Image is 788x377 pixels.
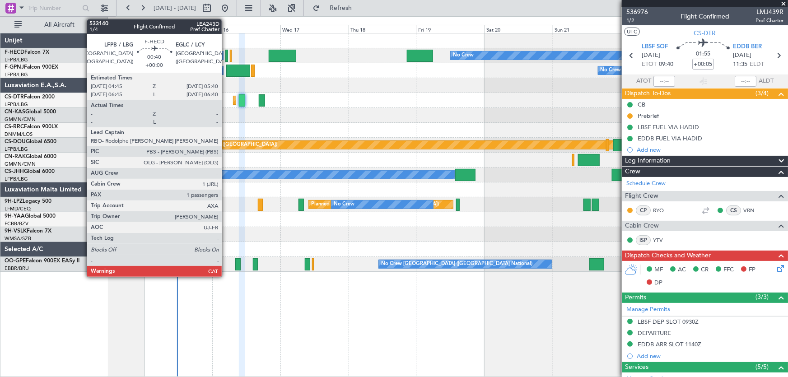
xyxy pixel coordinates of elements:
span: Refresh [322,5,360,11]
div: No Crew [124,49,145,62]
a: FCBB/BZV [5,220,28,227]
span: 11:35 [733,60,747,69]
div: Add new [637,352,783,360]
span: EDDB BER [733,42,762,51]
a: CS-JHHGlobal 6000 [5,169,55,174]
button: Refresh [308,1,363,15]
div: Add new [637,146,783,154]
span: 9H-VSLK [5,228,27,234]
span: Permits [625,293,646,303]
span: [DATE] - [DATE] [154,4,196,12]
div: No Crew [GEOGRAPHIC_DATA] ([GEOGRAPHIC_DATA] National) [381,257,532,271]
input: Trip Number [28,1,79,15]
a: DNMM/LOS [5,131,33,138]
span: LBSF SOF [642,42,668,51]
div: Wed 17 [280,25,349,33]
div: Prebrief [638,112,659,120]
a: RYO [653,206,673,214]
span: CS-JHH [5,169,24,174]
span: AC [678,265,686,275]
span: All Aircraft [23,22,95,28]
span: ETOT [642,60,657,69]
span: 9H-YAA [5,214,25,219]
div: Mon 15 [145,25,213,33]
span: Cabin Crew [625,221,659,231]
a: LFMD/CEQ [5,205,31,212]
a: LFPB/LBG [5,176,28,182]
span: OO-GPE [5,258,26,264]
a: EBBR/BRU [5,265,29,272]
a: VRN [743,206,764,214]
span: F-GPNJ [5,65,24,70]
span: FFC [723,265,734,275]
div: Planned [GEOGRAPHIC_DATA] ([GEOGRAPHIC_DATA]) [311,198,439,211]
a: CN-RAKGlobal 6000 [5,154,56,159]
input: --:-- [653,76,675,87]
div: Sat 20 [485,25,553,33]
span: 09:40 [659,60,673,69]
span: [DATE] [642,51,660,60]
span: F-HECD [5,50,24,55]
div: LBSF DEP SLOT 0930Z [638,318,699,326]
span: DP [654,279,662,288]
div: Thu 18 [349,25,417,33]
span: ATOT [636,77,651,86]
span: CS-DTR [694,28,716,38]
span: CN-RAK [5,154,26,159]
a: CN-KASGlobal 5000 [5,109,56,115]
div: LBSF FUEL VIA HADID [638,123,699,131]
div: Planned Maint London ([GEOGRAPHIC_DATA]) [169,138,277,152]
span: 1/2 [626,17,648,24]
a: LFPB/LBG [5,101,28,108]
div: EDDB ARR SLOT 1140Z [638,340,701,348]
span: LMJ439R [755,7,783,17]
span: CS-DTR [5,94,24,100]
div: Flight Confirmed [681,12,729,22]
span: CN-KAS [5,109,25,115]
a: LFPB/LBG [5,146,28,153]
a: F-HECDFalcon 7X [5,50,49,55]
div: No Crew [334,198,354,211]
div: EDDB FUEL VIA HADID [638,135,702,142]
span: Leg Information [625,156,671,166]
span: (3/4) [755,88,769,98]
a: OO-GPEFalcon 900EX EASy II [5,258,79,264]
button: All Aircraft [10,18,98,32]
span: ELDT [750,60,764,69]
a: CS-DOUGlobal 6500 [5,139,56,144]
span: CS-RRC [5,124,24,130]
span: [DATE] [733,51,751,60]
span: Services [625,362,648,372]
div: CB [638,101,645,108]
a: Schedule Crew [626,179,666,188]
span: Pref Charter [755,17,783,24]
a: LFPB/LBG [5,71,28,78]
div: Fri 19 [417,25,485,33]
a: F-GPNJFalcon 900EX [5,65,58,70]
span: FP [749,265,755,275]
a: GMMN/CMN [5,161,36,168]
span: Crew [625,167,640,177]
div: [DATE] [109,18,125,26]
div: No Crew [453,49,474,62]
span: 9H-LPZ [5,199,23,204]
a: 9H-VSLKFalcon 7X [5,228,51,234]
a: CS-DTRFalcon 2000 [5,94,55,100]
div: Mon 22 [621,25,689,33]
div: Sun 21 [553,25,621,33]
span: Flight Crew [625,191,658,201]
span: CR [701,265,709,275]
div: Tue 16 [212,25,280,33]
span: CS-DOU [5,139,26,144]
a: 9H-LPZLegacy 500 [5,199,51,204]
div: DEPARTURE [638,329,671,337]
div: ISP [636,235,651,245]
a: LFPB/LBG [5,56,28,63]
a: GMMN/CMN [5,116,36,123]
span: (5/5) [755,362,769,372]
span: 536976 [626,7,648,17]
span: (3/3) [755,292,769,302]
span: 01:55 [696,50,710,59]
span: ALDT [759,77,774,86]
div: CP [636,205,651,215]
